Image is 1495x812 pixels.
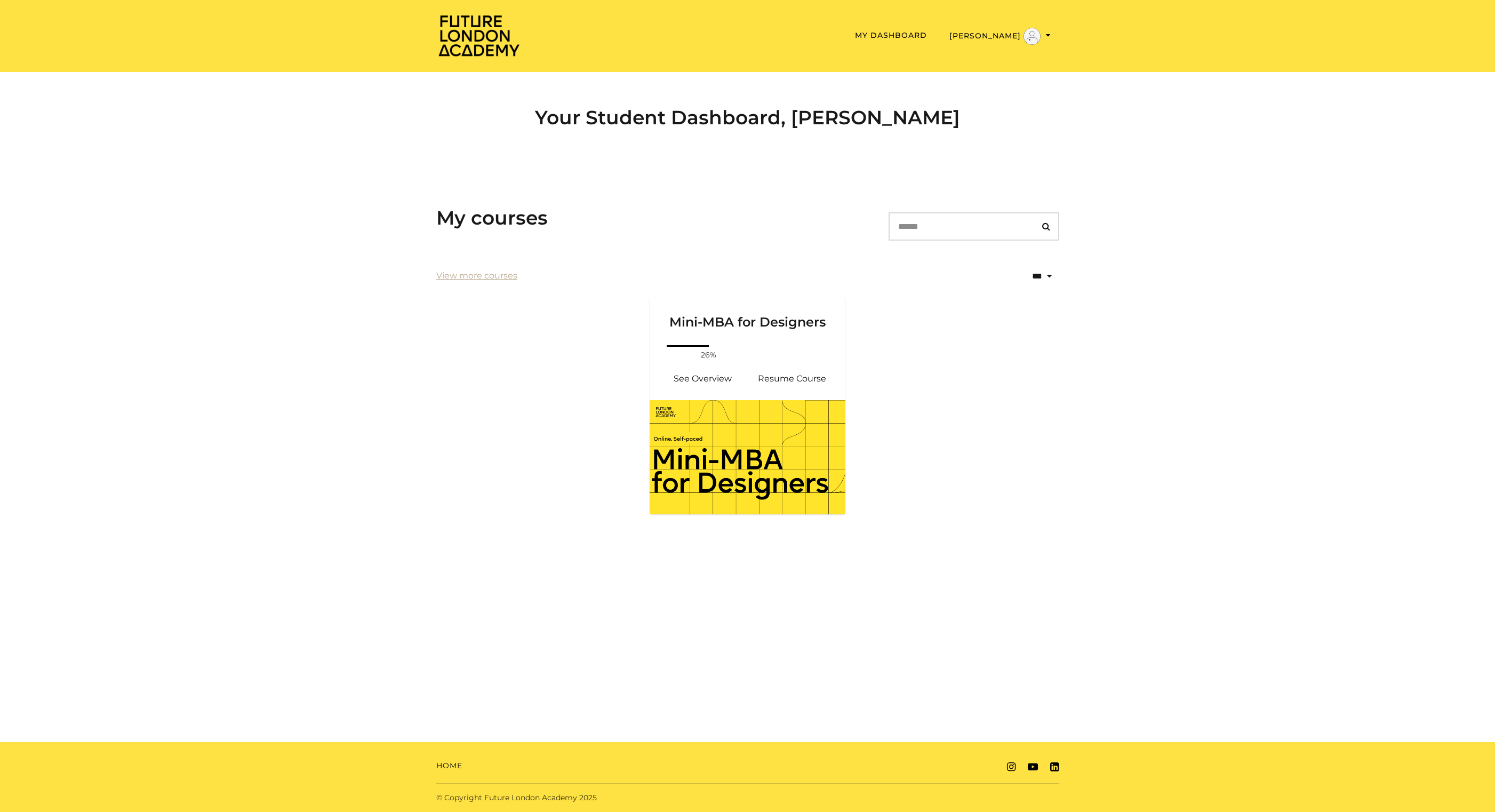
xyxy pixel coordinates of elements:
[997,264,1059,289] select: status
[436,14,522,57] img: Home Page
[650,297,846,343] a: Mini-MBA for Designers
[946,27,1054,45] button: Toggle menu
[436,106,1059,129] h2: Your Student Dashboard, [PERSON_NAME]
[436,760,462,771] a: Home
[696,349,722,361] span: 26%
[855,30,927,40] a: My Dashboard
[658,366,748,392] a: Mini-MBA for Designers: See Overview
[662,297,833,330] h3: Mini-MBA for Designers
[748,366,837,392] a: Mini-MBA for Designers: Resume Course
[428,792,748,803] div: © Copyright Future London Academy 2025
[436,206,548,229] h3: My courses
[436,269,517,282] a: View more courses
